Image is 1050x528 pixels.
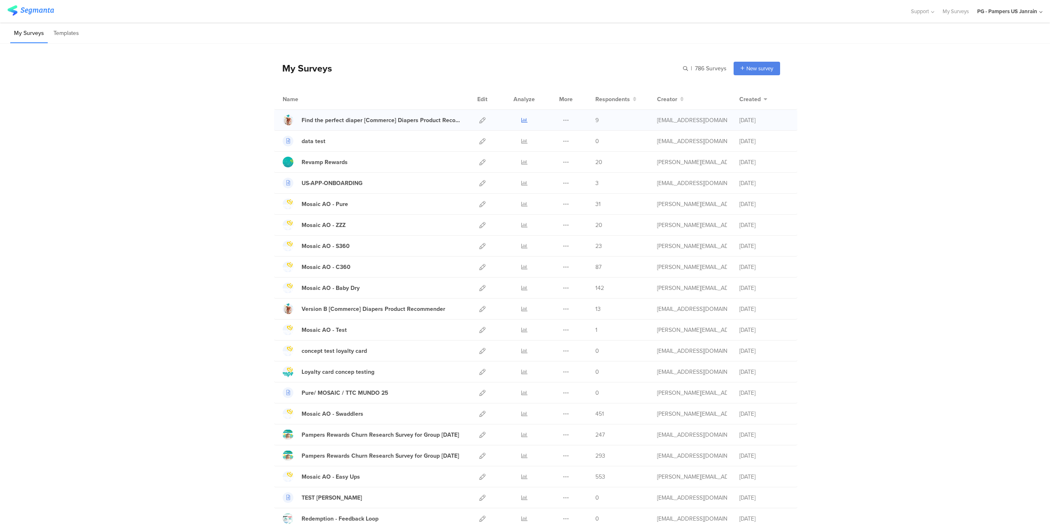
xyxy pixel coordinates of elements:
[283,115,461,125] a: Find the perfect diaper [Commerce] Diapers Product Recommender
[739,452,789,460] div: [DATE]
[595,200,601,208] span: 31
[283,345,367,356] a: concept test loyalty card
[595,95,637,104] button: Respondents
[302,116,461,125] div: Find the perfect diaper [Commerce] Diapers Product Recommender
[977,7,1037,15] div: PG - Pampers US Janrain
[302,326,347,334] div: Mosaic AO - Test
[595,137,599,146] span: 0
[595,263,602,271] span: 87
[302,347,367,355] div: concept test loyalty card
[302,472,360,481] div: Mosaic AO - Easy Ups
[283,429,459,440] a: Pampers Rewards Churn Research Survey for Group [DATE]
[595,493,599,502] span: 0
[657,95,684,104] button: Creator
[283,513,379,524] a: Redemption - Feedback Loop
[595,452,605,460] span: 293
[739,95,761,104] span: Created
[657,389,727,397] div: simanski.c@pg.com
[739,95,767,104] button: Created
[739,514,789,523] div: [DATE]
[474,89,491,109] div: Edit
[657,472,727,481] div: simanski.c@pg.com
[283,136,325,146] a: data test
[739,179,789,188] div: [DATE]
[283,324,347,335] a: Mosaic AO - Test
[283,366,374,377] a: Loyalty card concep testing
[739,305,789,313] div: [DATE]
[739,431,789,439] div: [DATE]
[657,368,727,376] div: cardosoteixeiral.c@pg.com
[595,472,605,481] span: 553
[283,450,459,461] a: Pampers Rewards Churn Research Survey for Group [DATE]
[595,95,630,104] span: Respondents
[302,137,325,146] div: data test
[739,493,789,502] div: [DATE]
[657,137,727,146] div: sienkiewiczwrotyn.m@pg.com
[657,305,727,313] div: hougui.yh.1@pg.com
[595,221,602,229] span: 20
[595,158,602,167] span: 20
[283,471,360,482] a: Mosaic AO - Easy Ups
[302,389,388,397] div: Pure/ MOSAIC / TTC MUNDO 25
[302,263,351,271] div: Mosaic AO - C360
[695,64,727,73] span: 786 Surveys
[739,242,789,250] div: [DATE]
[657,326,727,334] div: simanski.c@pg.com
[512,89,537,109] div: Analyze
[739,263,789,271] div: [DATE]
[302,493,362,502] div: TEST Jasmin
[302,368,374,376] div: Loyalty card concep testing
[595,514,599,523] span: 0
[10,24,48,43] li: My Surveys
[739,200,789,208] div: [DATE]
[657,200,727,208] div: simanski.c@pg.com
[595,410,604,418] span: 451
[302,431,459,439] div: Pampers Rewards Churn Research Survey for Group 2 July 2025
[302,200,348,208] div: Mosaic AO - Pure
[657,514,727,523] div: zanolla.l@pg.com
[283,387,388,398] a: Pure/ MOSAIC / TTC MUNDO 25
[302,452,459,460] div: Pampers Rewards Churn Research Survey for Group 1 July 2025
[283,241,350,251] a: Mosaic AO - S360
[283,220,346,230] a: Mosaic AO - ZZZ
[746,65,773,72] span: New survey
[657,221,727,229] div: simanski.c@pg.com
[302,179,362,188] div: US-APP-ONBOARDING
[595,368,599,376] span: 0
[739,326,789,334] div: [DATE]
[657,410,727,418] div: simanski.c@pg.com
[657,452,727,460] div: fjaili.r@pg.com
[283,492,362,503] a: TEST [PERSON_NAME]
[657,493,727,502] div: martens.j.1@pg.com
[302,158,348,167] div: Revamp Rewards
[739,347,789,355] div: [DATE]
[283,95,332,104] div: Name
[739,368,789,376] div: [DATE]
[657,284,727,292] div: simanski.c@pg.com
[302,514,379,523] div: Redemption - Feedback Loop
[739,472,789,481] div: [DATE]
[595,326,597,334] span: 1
[50,24,83,43] li: Templates
[283,157,348,167] a: Revamp Rewards
[739,137,789,146] div: [DATE]
[657,158,727,167] div: wecker.p@pg.com
[657,179,727,188] div: trehorel.p@pg.com
[739,116,789,125] div: [DATE]
[739,221,789,229] div: [DATE]
[283,199,348,209] a: Mosaic AO - Pure
[557,89,575,109] div: More
[302,221,346,229] div: Mosaic AO - ZZZ
[595,431,605,439] span: 247
[657,116,727,125] div: hougui.yh.1@pg.com
[911,7,929,15] span: Support
[7,5,54,16] img: segmanta logo
[739,158,789,167] div: [DATE]
[595,284,604,292] span: 142
[739,389,789,397] div: [DATE]
[657,95,677,104] span: Creator
[283,178,362,188] a: US-APP-ONBOARDING
[302,410,363,418] div: Mosaic AO - Swaddlers
[739,410,789,418] div: [DATE]
[690,64,693,73] span: |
